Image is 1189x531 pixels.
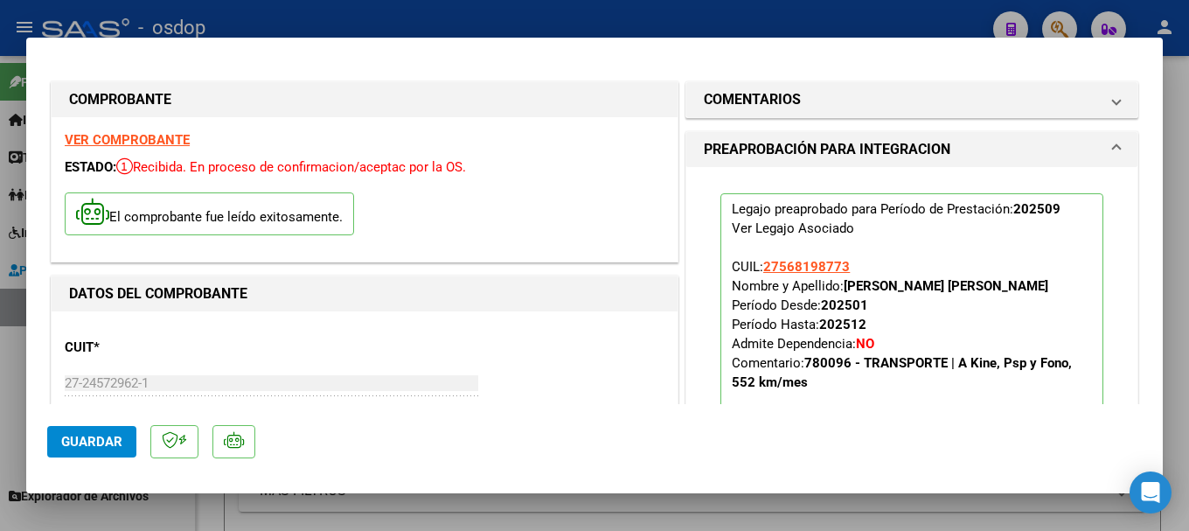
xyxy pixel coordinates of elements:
div: PREAPROBACIÓN PARA INTEGRACION [686,167,1137,486]
div: Ver Legajo Asociado [732,219,854,238]
p: CUIT [65,338,245,358]
button: Guardar [47,426,136,458]
span: 27568198773 [763,259,850,275]
strong: DATOS DEL COMPROBANTE [69,285,247,302]
strong: COMPROBANTE [69,91,171,108]
span: Guardar [61,434,122,450]
h1: COMENTARIOS [704,89,801,110]
strong: 202509 [1013,201,1060,217]
div: Open Intercom Messenger [1130,472,1172,514]
mat-expansion-panel-header: PREAPROBACIÓN PARA INTEGRACION [686,132,1137,167]
strong: 780096 - TRANSPORTE | A Kine, Psp y Fono, 552 km/mes [732,355,1072,390]
mat-expansion-panel-header: COMENTARIOS [686,82,1137,117]
span: ESTADO: [65,159,116,175]
a: VER COMPROBANTE [65,132,190,148]
strong: 202512 [819,317,866,332]
span: Comentario: [732,355,1072,390]
strong: NO [856,336,874,352]
h1: PREAPROBACIÓN PARA INTEGRACION [704,139,950,160]
span: CUIL: Nombre y Apellido: Período Desde: Período Hasta: Admite Dependencia: [732,259,1072,390]
strong: 202501 [821,297,868,313]
span: Recibida. En proceso de confirmacion/aceptac por la OS. [116,159,466,175]
strong: [PERSON_NAME] [PERSON_NAME] [844,278,1048,294]
p: Legajo preaprobado para Período de Prestación: [720,193,1103,445]
p: El comprobante fue leído exitosamente. [65,192,354,235]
